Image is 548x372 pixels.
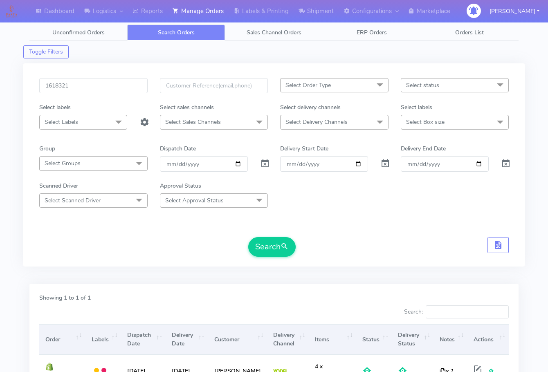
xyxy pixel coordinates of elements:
[39,294,91,302] label: Showing 1 to 1 of 1
[29,25,519,40] ul: Tabs
[404,305,509,318] label: Search:
[39,103,71,112] label: Select labels
[160,78,268,93] input: Customer Reference(email,phone)
[406,81,439,89] span: Select status
[455,29,484,36] span: Orders List
[85,324,121,355] th: Labels: activate to sort column ascending
[356,324,392,355] th: Status: activate to sort column ascending
[433,324,467,355] th: Notes: activate to sort column ascending
[45,197,101,204] span: Select Scanned Driver
[208,324,267,355] th: Customer: activate to sort column ascending
[280,103,341,112] label: Select delivery channels
[357,29,387,36] span: ERP Orders
[406,118,445,126] span: Select Box size
[467,324,509,355] th: Actions: activate to sort column ascending
[160,182,201,190] label: Approval Status
[267,324,309,355] th: Delivery Channel: activate to sort column ascending
[248,237,296,257] button: Search
[309,324,356,355] th: Items: activate to sort column ascending
[165,197,224,204] span: Select Approval Status
[247,29,301,36] span: Sales Channel Orders
[45,363,54,371] img: shopify.png
[401,144,446,153] label: Delivery End Date
[280,144,328,153] label: Delivery Start Date
[285,118,348,126] span: Select Delivery Channels
[160,144,196,153] label: Dispatch Date
[39,182,78,190] label: Scanned Driver
[52,29,105,36] span: Unconfirmed Orders
[285,81,331,89] span: Select Order Type
[426,305,509,318] input: Search:
[23,45,69,58] button: Toggle Filters
[158,29,195,36] span: Search Orders
[39,78,148,93] input: Order Id
[401,103,432,112] label: Select labels
[39,324,85,355] th: Order: activate to sort column ascending
[392,324,433,355] th: Delivery Status: activate to sort column ascending
[121,324,166,355] th: Dispatch Date: activate to sort column ascending
[166,324,208,355] th: Delivery Date: activate to sort column ascending
[39,144,55,153] label: Group
[160,103,214,112] label: Select sales channels
[165,118,221,126] span: Select Sales Channels
[483,3,546,20] button: [PERSON_NAME]
[45,118,78,126] span: Select Labels
[45,159,81,167] span: Select Groups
